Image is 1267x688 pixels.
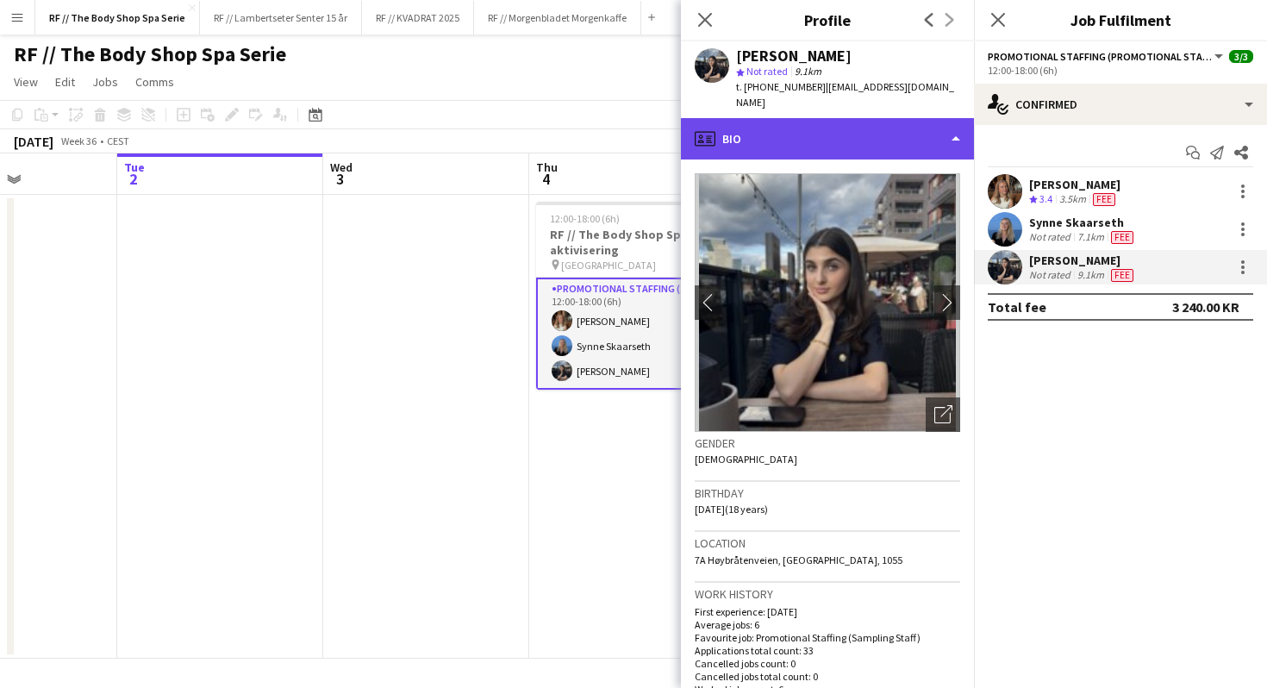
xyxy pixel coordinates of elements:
span: t. [PHONE_NUMBER] [736,80,826,93]
h1: RF // The Body Shop Spa Serie [14,41,286,67]
h3: Job Fulfilment [974,9,1267,31]
span: 12:00-18:00 (6h) [550,212,620,225]
div: Bio [681,118,974,159]
div: Crew has different fees then in role [1089,192,1119,207]
span: Thu [536,159,558,175]
span: [GEOGRAPHIC_DATA] [561,259,656,272]
div: Not rated [1029,268,1074,282]
span: 3.4 [1039,192,1052,205]
div: Crew has different fees then in role [1108,230,1137,244]
p: Average jobs: 6 [695,618,960,631]
button: RF // The Body Shop Spa Serie [35,1,200,34]
div: 9.1km [1074,268,1108,282]
button: RF // KVADRAT 2025 [362,1,474,34]
h3: Location [695,535,960,551]
span: | [EMAIL_ADDRESS][DOMAIN_NAME] [736,80,954,109]
div: CEST [107,134,129,147]
button: RF // Morgenbladet Morgenkaffe [474,1,641,34]
h3: Birthday [695,485,960,501]
span: Week 36 [57,134,100,147]
span: View [14,74,38,90]
span: Promotional Staffing (Promotional Staff) [988,50,1212,63]
span: Fee [1111,269,1133,282]
span: Comms [135,74,174,90]
a: Jobs [85,71,125,93]
a: View [7,71,45,93]
p: Cancelled jobs count: 0 [695,657,960,670]
div: Not rated [1029,230,1074,244]
a: Comms [128,71,181,93]
span: Edit [55,74,75,90]
div: [DATE] [14,133,53,150]
span: Jobs [92,74,118,90]
p: Cancelled jobs total count: 0 [695,670,960,683]
div: [PERSON_NAME] [736,48,852,64]
h3: Profile [681,9,974,31]
span: Wed [330,159,353,175]
app-job-card: 12:00-18:00 (6h)3/3RF // The Body Shop Spa aktivisering [GEOGRAPHIC_DATA]1 RolePromotional Staffi... [536,202,729,390]
h3: RF // The Body Shop Spa aktivisering [536,227,729,258]
h3: Gender [695,435,960,451]
div: 3 240.00 KR [1172,298,1239,316]
span: [DATE] (18 years) [695,503,768,516]
span: [DEMOGRAPHIC_DATA] [695,453,797,466]
div: 3.5km [1056,192,1089,207]
div: Total fee [988,298,1046,316]
div: Crew has different fees then in role [1108,268,1137,282]
div: 7.1km [1074,230,1108,244]
span: Fee [1111,231,1133,244]
span: 3/3 [1229,50,1253,63]
span: Fee [1093,193,1115,206]
span: 7A Høybråtenveien, [GEOGRAPHIC_DATA], 1055 [695,554,902,566]
h3: Work history [695,586,960,602]
div: Confirmed [974,84,1267,125]
span: 3 [328,169,353,189]
span: 4 [534,169,558,189]
div: Synne Skaarseth [1029,215,1137,230]
span: 9.1km [791,65,825,78]
div: Open photos pop-in [926,397,960,432]
span: Tue [124,159,145,175]
span: Not rated [746,65,788,78]
app-card-role: Promotional Staffing (Promotional Staff)3/312:00-18:00 (6h)[PERSON_NAME]Synne Skaarseth[PERSON_NAME] [536,278,729,390]
div: 12:00-18:00 (6h) [988,64,1253,77]
div: [PERSON_NAME] [1029,253,1137,268]
a: Edit [48,71,82,93]
p: Applications total count: 33 [695,644,960,657]
p: First experience: [DATE] [695,605,960,618]
span: 2 [122,169,145,189]
div: [PERSON_NAME] [1029,177,1120,192]
img: Crew avatar or photo [695,173,960,432]
p: Favourite job: Promotional Staffing (Sampling Staff) [695,631,960,644]
button: Promotional Staffing (Promotional Staff) [988,50,1226,63]
button: RF // Lambertseter Senter 15 år [200,1,362,34]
